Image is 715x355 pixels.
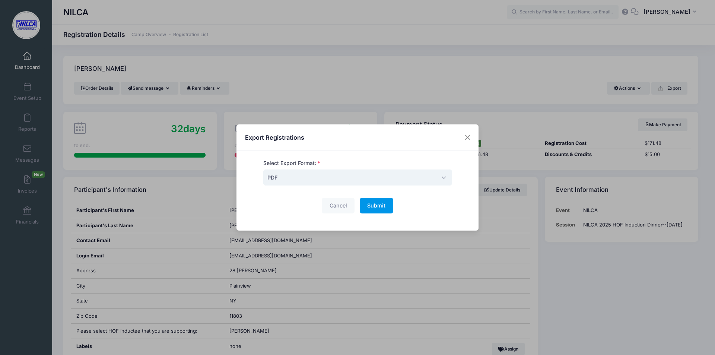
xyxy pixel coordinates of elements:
button: Submit [360,198,393,214]
h4: Export Registrations [245,133,304,142]
span: Submit [367,202,385,209]
label: Select Export Format: [263,159,320,167]
button: Close [461,131,474,144]
button: Cancel [322,198,355,214]
span: PDF [263,169,452,186]
span: PDF [267,174,277,181]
